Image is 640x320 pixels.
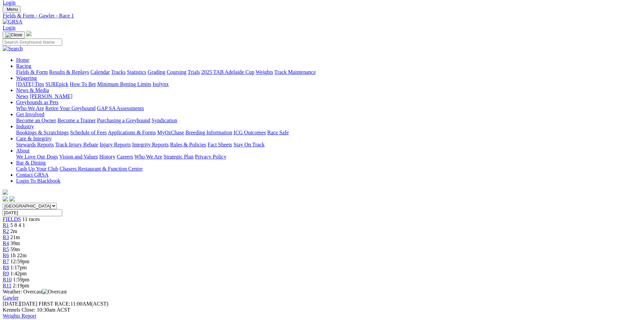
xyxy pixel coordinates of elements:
a: Privacy Policy [195,154,226,159]
span: FIELDS [3,216,21,222]
a: Greyhounds as Pets [16,99,58,105]
a: Home [16,57,29,63]
span: 1h 22m [10,253,27,258]
a: R11 [3,283,11,288]
span: 59m [10,246,20,252]
a: R7 [3,259,9,264]
a: Tracks [111,69,126,75]
img: Overcast [42,289,67,295]
img: GRSA [3,19,23,25]
button: Toggle navigation [3,6,20,13]
div: About [16,154,637,160]
a: Track Maintenance [274,69,316,75]
a: R5 [3,246,9,252]
a: Rules & Policies [170,142,206,147]
a: Race Safe [267,130,289,135]
a: We Love Our Dogs [16,154,58,159]
span: 2m [10,228,17,234]
a: R9 [3,271,9,276]
img: Close [5,32,22,38]
a: Stay On Track [233,142,264,147]
a: Isolynx [153,81,169,87]
a: Schedule of Fees [70,130,106,135]
a: Breeding Information [185,130,232,135]
a: Contact GRSA [16,172,48,178]
a: Become an Owner [16,118,56,123]
a: Weights Report [3,313,36,319]
span: 11 races [22,216,40,222]
a: Login [3,25,15,31]
img: facebook.svg [3,196,8,201]
a: Become a Trainer [57,118,96,123]
img: logo-grsa-white.png [26,31,32,36]
a: Syndication [152,118,177,123]
a: How To Bet [70,81,96,87]
a: R6 [3,253,9,258]
a: R8 [3,265,9,270]
a: ICG Outcomes [233,130,266,135]
span: Menu [7,7,18,12]
a: R3 [3,234,9,240]
span: 2:19pm [13,283,29,288]
a: Cash Up Your Club [16,166,58,172]
a: Trials [187,69,200,75]
div: Kennels Close: 10:30am ACST [3,307,637,313]
a: Chasers Restaurant & Function Centre [59,166,142,172]
a: 2025 TAB Adelaide Cup [201,69,254,75]
a: News [16,93,28,99]
a: Fields & Form - Gawler - Race 1 [3,13,637,19]
a: Calendar [90,69,110,75]
a: R10 [3,277,12,282]
a: Fields & Form [16,69,48,75]
span: R4 [3,240,9,246]
span: 1:17pm [10,265,27,270]
a: R2 [3,228,9,234]
a: About [16,148,30,153]
a: Who We Are [16,105,44,111]
a: Industry [16,124,34,129]
a: Care & Integrity [16,136,52,141]
a: Coursing [167,69,186,75]
button: Toggle navigation [3,31,25,39]
a: Results & Replays [49,69,89,75]
span: 21m [10,234,20,240]
span: 5 8 4 1 [10,222,25,228]
span: 12:59pm [10,259,30,264]
a: Get Involved [16,111,44,117]
span: 11:00AM(ACST) [39,301,109,307]
a: Track Injury Rebate [55,142,98,147]
a: Statistics [127,69,146,75]
div: Greyhounds as Pets [16,105,637,111]
input: Select date [3,209,62,216]
div: Get Involved [16,118,637,124]
a: Minimum Betting Limits [97,81,151,87]
a: GAP SA Assessments [97,105,144,111]
div: Racing [16,69,637,75]
a: Racing [16,63,31,69]
a: Weights [256,69,273,75]
a: Login To Blackbook [16,178,60,184]
a: Gawler [3,295,18,301]
a: Wagering [16,75,37,81]
div: Bar & Dining [16,166,637,172]
span: [DATE] [3,301,37,307]
span: 1:59pm [13,277,30,282]
a: [PERSON_NAME] [30,93,72,99]
span: R1 [3,222,9,228]
span: 39m [10,240,20,246]
span: [DATE] [3,301,20,307]
a: Stewards Reports [16,142,54,147]
a: Injury Reports [99,142,131,147]
a: Purchasing a Greyhound [97,118,150,123]
a: Bookings & Scratchings [16,130,69,135]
